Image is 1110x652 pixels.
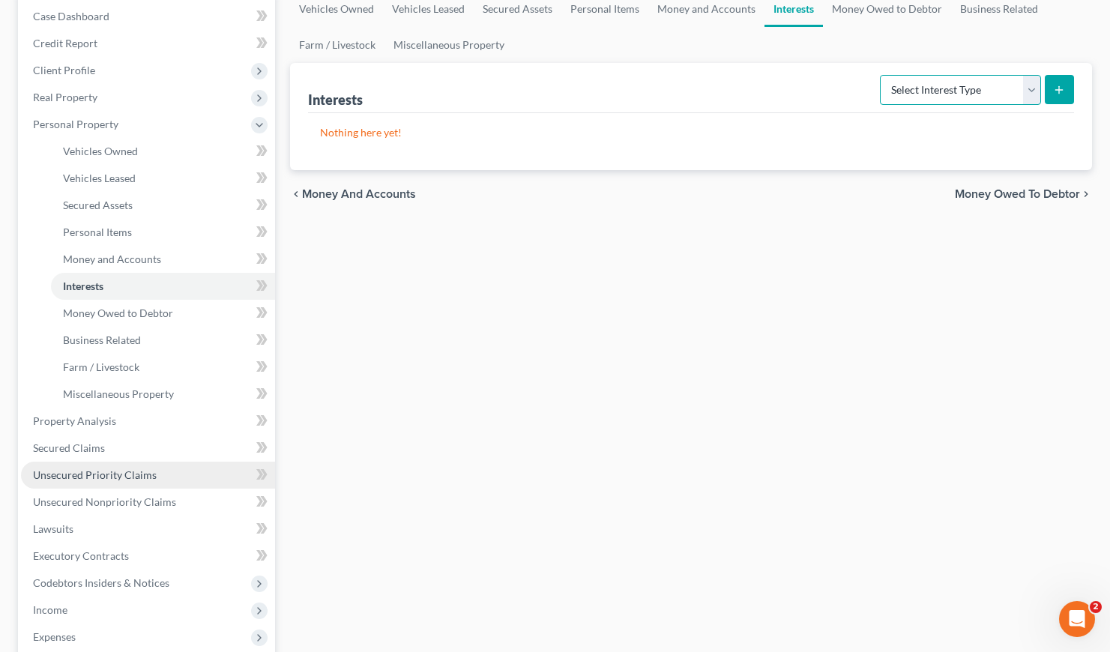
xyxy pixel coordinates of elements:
[384,27,513,63] a: Miscellaneous Property
[51,300,275,327] a: Money Owed to Debtor
[33,414,116,427] span: Property Analysis
[51,138,275,165] a: Vehicles Owned
[51,192,275,219] a: Secured Assets
[51,354,275,381] a: Farm / Livestock
[33,441,105,454] span: Secured Claims
[51,246,275,273] a: Money and Accounts
[1090,601,1102,613] span: 2
[51,381,275,408] a: Miscellaneous Property
[33,37,97,49] span: Credit Report
[63,226,132,238] span: Personal Items
[63,172,136,184] span: Vehicles Leased
[21,462,275,489] a: Unsecured Priority Claims
[320,125,1062,140] p: Nothing here yet!
[63,387,174,400] span: Miscellaneous Property
[21,408,275,435] a: Property Analysis
[21,30,275,57] a: Credit Report
[290,188,416,200] button: chevron_left Money and Accounts
[955,188,1092,200] button: Money Owed to Debtor chevron_right
[21,516,275,543] a: Lawsuits
[33,10,109,22] span: Case Dashboard
[51,273,275,300] a: Interests
[955,188,1080,200] span: Money Owed to Debtor
[33,91,97,103] span: Real Property
[33,576,169,589] span: Codebtors Insiders & Notices
[290,27,384,63] a: Farm / Livestock
[33,522,73,535] span: Lawsuits
[63,360,139,373] span: Farm / Livestock
[1059,601,1095,637] iframe: Intercom live chat
[63,253,161,265] span: Money and Accounts
[51,165,275,192] a: Vehicles Leased
[63,333,141,346] span: Business Related
[51,327,275,354] a: Business Related
[33,549,129,562] span: Executory Contracts
[33,118,118,130] span: Personal Property
[33,495,176,508] span: Unsecured Nonpriority Claims
[308,91,363,109] div: Interests
[51,219,275,246] a: Personal Items
[21,435,275,462] a: Secured Claims
[63,280,103,292] span: Interests
[290,188,302,200] i: chevron_left
[33,64,95,76] span: Client Profile
[63,145,138,157] span: Vehicles Owned
[63,307,173,319] span: Money Owed to Debtor
[302,188,416,200] span: Money and Accounts
[21,543,275,570] a: Executory Contracts
[33,603,67,616] span: Income
[21,489,275,516] a: Unsecured Nonpriority Claims
[33,630,76,643] span: Expenses
[1080,188,1092,200] i: chevron_right
[33,468,157,481] span: Unsecured Priority Claims
[63,199,133,211] span: Secured Assets
[21,3,275,30] a: Case Dashboard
